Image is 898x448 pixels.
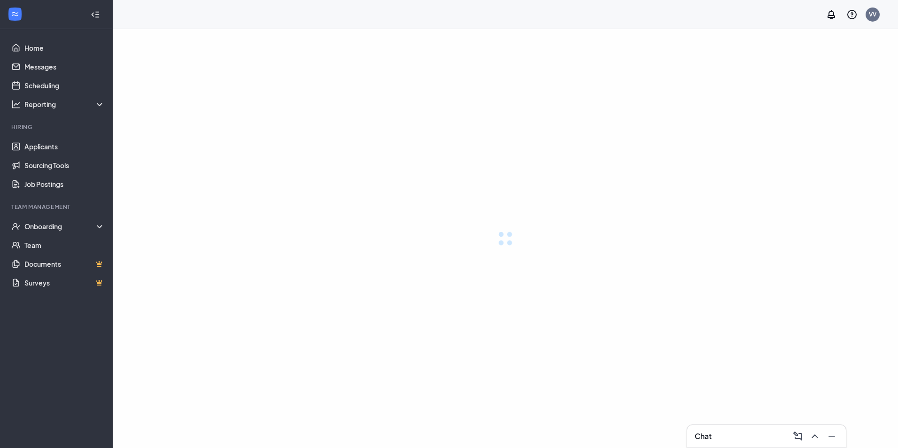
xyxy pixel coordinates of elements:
[24,175,105,193] a: Job Postings
[790,429,805,444] button: ComposeMessage
[792,431,804,442] svg: ComposeMessage
[24,100,105,109] div: Reporting
[695,431,712,441] h3: Chat
[24,255,105,273] a: DocumentsCrown
[826,9,837,20] svg: Notifications
[846,9,858,20] svg: QuestionInfo
[24,273,105,292] a: SurveysCrown
[24,222,105,231] div: Onboarding
[826,431,837,442] svg: Minimize
[91,10,100,19] svg: Collapse
[11,203,103,211] div: Team Management
[869,10,876,18] div: VV
[809,431,821,442] svg: ChevronUp
[24,236,105,255] a: Team
[24,137,105,156] a: Applicants
[823,429,838,444] button: Minimize
[806,429,821,444] button: ChevronUp
[24,76,105,95] a: Scheduling
[11,100,21,109] svg: Analysis
[11,222,21,231] svg: UserCheck
[24,156,105,175] a: Sourcing Tools
[10,9,20,19] svg: WorkstreamLogo
[24,39,105,57] a: Home
[11,123,103,131] div: Hiring
[24,57,105,76] a: Messages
